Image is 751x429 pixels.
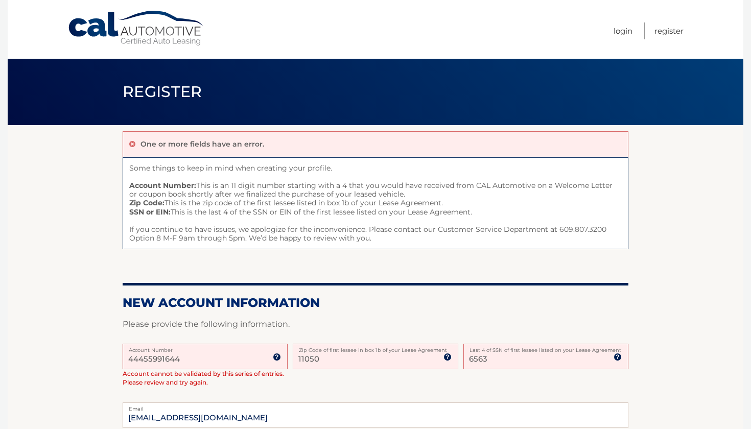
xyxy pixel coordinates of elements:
label: Last 4 of SSN of first lessee listed on your Lease Agreement [463,344,628,352]
img: tooltip.svg [273,353,281,361]
p: One or more fields have an error. [140,139,264,149]
span: Register [123,82,202,101]
h2: New Account Information [123,295,628,311]
img: tooltip.svg [443,353,452,361]
input: Zip Code [293,344,458,369]
input: SSN or EIN (last 4 digits only) [463,344,628,369]
label: Zip Code of first lessee in box 1b of your Lease Agreement [293,344,458,352]
a: Cal Automotive [67,10,205,46]
label: Account Number [123,344,288,352]
a: Login [614,22,632,39]
a: Register [654,22,684,39]
input: Email [123,402,628,428]
span: Some things to keep in mind when creating your profile. This is an 11 digit number starting with ... [123,157,628,250]
strong: Zip Code: [129,198,165,207]
span: Account cannot be validated by this series of entries. Please review and try again. [123,370,284,386]
strong: Account Number: [129,181,196,190]
img: tooltip.svg [614,353,622,361]
strong: SSN or EIN: [129,207,171,217]
input: Account Number [123,344,288,369]
p: Please provide the following information. [123,317,628,331]
label: Email [123,402,628,411]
